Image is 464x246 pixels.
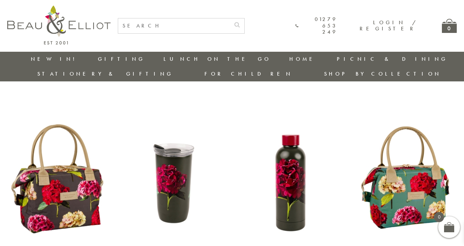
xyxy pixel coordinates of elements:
img: Sarah Kelleher Insulated Water Bottle Dark Stone [239,114,341,245]
a: Lunch On The Go [163,55,271,63]
a: 0 [442,19,457,33]
img: Sarah Kelleher Lunch Bag Dark Stone [7,114,109,245]
a: New in! [31,55,79,63]
a: Gifting [98,55,145,63]
a: Home [289,55,318,63]
a: 01279 653 249 [295,16,337,35]
img: Sarah Kelleher convertible lunch bag teal [355,114,457,245]
a: For Children [204,70,293,77]
a: Shop by collection [324,70,441,77]
input: SEARCH [118,18,230,33]
span: 0 [434,212,444,222]
a: Login / Register [360,19,417,32]
img: Sarah Kelleher travel mug dark stone [123,114,225,245]
img: logo [7,5,111,44]
a: Picnic & Dining [337,55,448,63]
a: Stationery & Gifting [37,70,173,77]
